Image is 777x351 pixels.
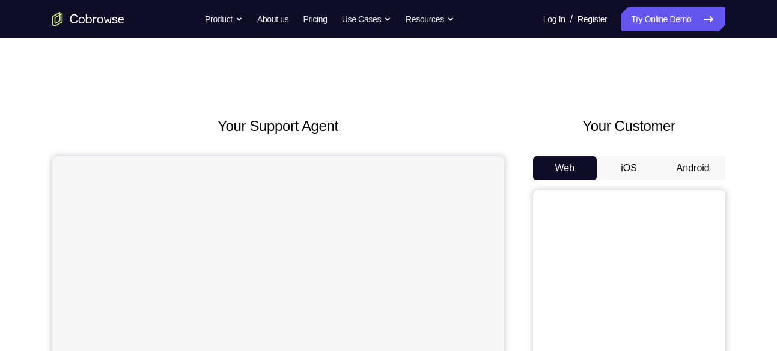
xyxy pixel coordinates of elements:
[205,7,243,31] button: Product
[533,156,597,180] button: Web
[52,115,504,137] h2: Your Support Agent
[257,7,288,31] a: About us
[577,7,607,31] a: Register
[303,7,327,31] a: Pricing
[342,7,391,31] button: Use Cases
[597,156,661,180] button: iOS
[661,156,725,180] button: Android
[533,115,725,137] h2: Your Customer
[52,12,124,26] a: Go to the home page
[621,7,725,31] a: Try Online Demo
[543,7,565,31] a: Log In
[406,7,454,31] button: Resources
[570,12,573,26] span: /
